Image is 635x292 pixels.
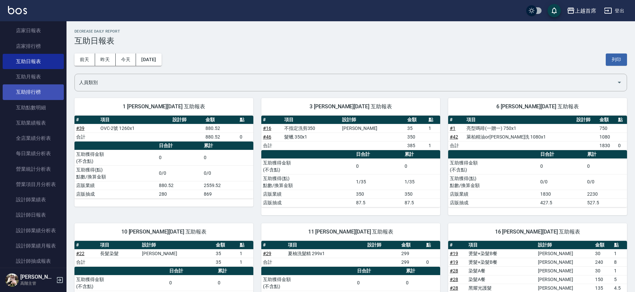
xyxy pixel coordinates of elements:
[400,249,425,258] td: 299
[3,177,64,192] a: 營業項目月分析表
[283,116,340,124] th: 項目
[354,174,403,190] td: 1/35
[3,39,64,54] a: 店家排行榜
[612,266,627,275] td: 1
[74,258,98,266] td: 合計
[403,190,440,198] td: 350
[539,158,585,174] td: 0
[465,133,575,141] td: 萊柏精油or[PERSON_NAME]洗 1080x1
[74,116,99,124] th: #
[157,190,202,198] td: 280
[238,249,253,258] td: 1
[539,198,585,207] td: 427.5
[261,116,440,150] table: a dense table
[448,198,539,207] td: 店販抽成
[536,249,594,258] td: [PERSON_NAME]
[261,258,286,266] td: 合計
[585,198,627,207] td: 527.5
[20,280,54,286] p: 高階主管
[539,174,585,190] td: 0/0
[406,133,427,141] td: 350
[261,158,354,174] td: 互助獲得金額 (不含點)
[157,181,202,190] td: 880.52
[585,150,627,159] th: 累計
[585,158,627,174] td: 0
[448,174,539,190] td: 互助獲得(點) 點數/換算金額
[74,150,157,165] td: 互助獲得金額 (不含點)
[74,133,99,141] td: 合計
[77,77,614,88] input: 人員名稱
[448,141,465,150] td: 合計
[261,241,286,249] th: #
[354,190,403,198] td: 350
[612,249,627,258] td: 1
[74,165,157,181] td: 互助獲得(點) 點數/換算金額
[601,5,627,17] button: 登出
[261,116,283,124] th: #
[427,124,440,133] td: 1
[283,133,340,141] td: 髮蠟 350x1
[286,249,366,258] td: 夏柚洗髮精 299x1
[354,150,403,159] th: 日合計
[400,258,425,266] td: 299
[171,116,204,124] th: 設計師
[614,77,625,88] button: Open
[74,53,95,66] button: 前天
[585,174,627,190] td: 0/0
[450,134,458,140] a: #42
[539,190,585,198] td: 1830
[448,241,467,249] th: #
[3,84,64,100] a: 互助排行榜
[612,275,627,284] td: 5
[74,36,627,46] h3: 互助日報表
[168,275,216,291] td: 0
[261,241,440,267] table: a dense table
[261,190,354,198] td: 店販業績
[74,241,253,267] table: a dense table
[74,116,253,142] table: a dense table
[214,241,238,249] th: 金額
[403,198,440,207] td: 87.5
[82,103,245,110] span: 1 [PERSON_NAME][DATE] 互助報表
[616,116,627,124] th: 點
[95,53,116,66] button: 昨天
[548,4,561,17] button: save
[82,229,245,235] span: 10 [PERSON_NAME][DATE] 互助報表
[598,141,616,150] td: 1830
[467,258,536,266] td: 燙髮+染髮B餐
[74,29,627,34] h2: Decrease Daily Report
[456,229,619,235] span: 16 [PERSON_NAME][DATE] 互助報表
[157,165,202,181] td: 0/0
[465,124,575,133] td: 亮型嗎啡(一贈一) 750x1
[593,275,612,284] td: 150
[467,241,536,249] th: 項目
[467,266,536,275] td: 染髮A餐
[612,258,627,266] td: 8
[76,126,84,131] a: #39
[536,258,594,266] td: [PERSON_NAME]
[425,258,440,266] td: 0
[74,190,157,198] td: 店販抽成
[593,266,612,275] td: 30
[403,174,440,190] td: 1/35
[8,6,27,14] img: Logo
[269,229,432,235] span: 11 [PERSON_NAME][DATE] 互助報表
[448,116,465,124] th: #
[214,249,238,258] td: 35
[74,241,98,249] th: #
[204,124,238,133] td: 880.52
[261,275,355,291] td: 互助獲得金額 (不含點)
[3,146,64,161] a: 每日業績分析表
[425,241,440,249] th: 點
[238,258,253,266] td: 1
[465,116,575,124] th: 項目
[448,190,539,198] td: 店販業績
[593,241,612,249] th: 金額
[448,158,539,174] td: 互助獲得金額 (不含點)
[202,181,253,190] td: 2559.52
[593,258,612,266] td: 240
[216,275,253,291] td: 0
[606,53,627,66] button: 列印
[3,115,64,131] a: 互助業績報表
[598,116,616,124] th: 金額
